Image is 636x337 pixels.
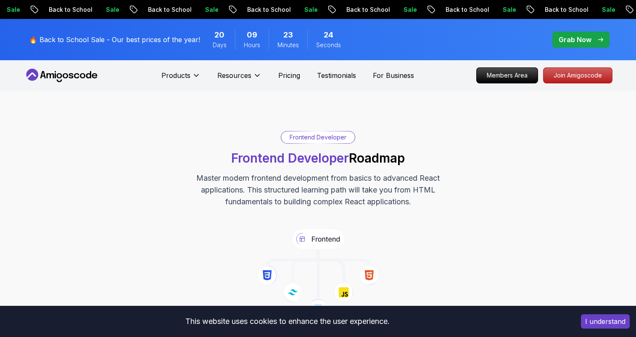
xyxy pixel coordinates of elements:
[438,5,496,14] p: Back to School
[278,70,300,80] a: Pricing
[317,70,356,80] a: Testimonials
[231,150,349,166] span: Frontend Developer
[161,70,201,87] button: Products
[538,5,595,14] p: Back to School
[595,5,622,14] p: Sale
[247,29,257,41] span: 9 Hours
[544,68,612,83] p: Join Amigoscode
[177,172,459,208] p: Master modern frontend development from basics to advanced React applications. This structured le...
[281,131,355,143] div: Frontend Developer
[161,70,190,80] p: Products
[244,41,260,49] span: Hours
[324,29,333,41] span: 24 Seconds
[217,70,251,80] p: Resources
[141,5,198,14] p: Back to School
[240,5,297,14] p: Back to School
[496,5,523,14] p: Sale
[373,70,414,80] a: For Business
[231,150,405,166] h1: Roadmap
[198,5,225,14] p: Sale
[217,70,261,87] button: Resources
[99,5,126,14] p: Sale
[42,5,99,14] p: Back to School
[559,35,591,45] p: Grab Now
[283,29,293,41] span: 23 Minutes
[213,41,227,49] span: Days
[6,312,568,331] div: This website uses cookies to enhance the user experience.
[29,35,200,45] p: 🔥 Back to School Sale - Our best prices of the year!
[214,29,224,41] span: 20 Days
[543,67,612,83] a: Join Amigoscode
[339,5,396,14] p: Back to School
[277,41,299,49] span: Minutes
[476,67,538,83] a: Members Area
[316,41,341,49] span: Seconds
[581,314,630,329] button: Accept cookies
[297,5,324,14] p: Sale
[477,68,538,83] p: Members Area
[396,5,423,14] p: Sale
